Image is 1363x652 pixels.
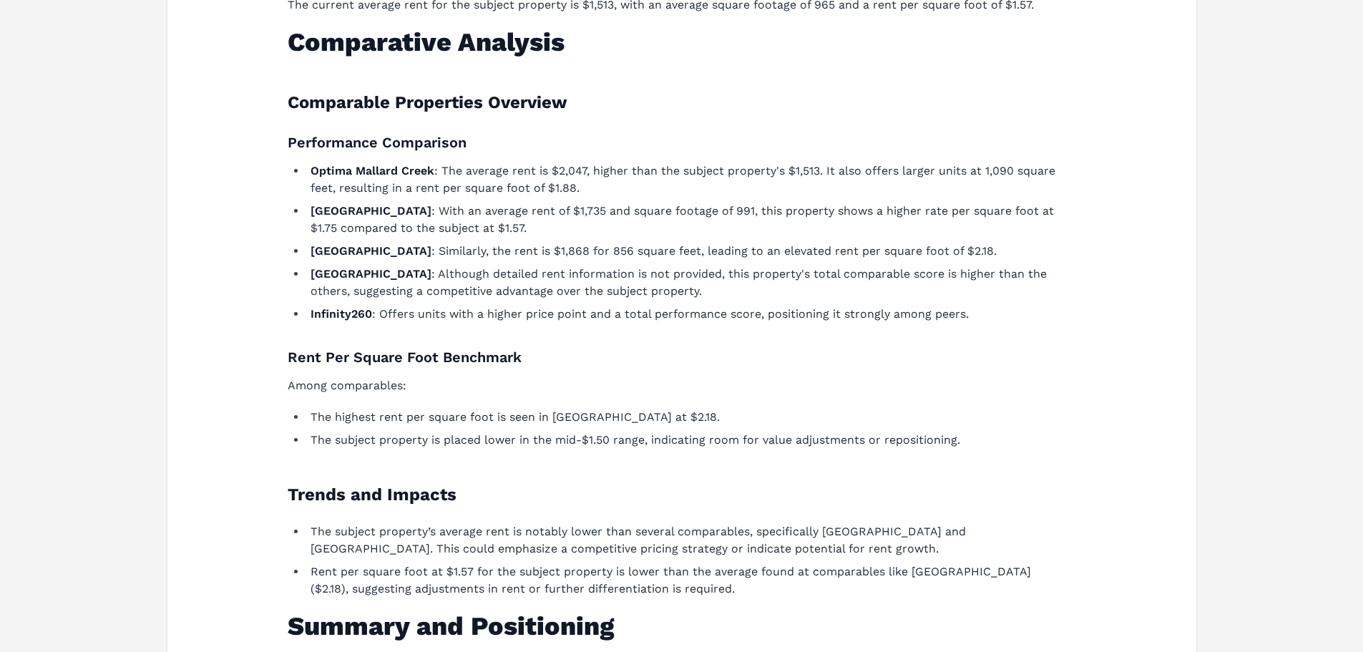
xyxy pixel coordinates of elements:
[306,162,1059,197] li: : The average rent is $2,047, higher than the subject property's $1,513. It also offers larger un...
[311,244,431,258] strong: [GEOGRAPHIC_DATA]
[306,432,1059,449] li: The subject property is placed lower in the mid-$1.50 range, indicating room for value adjustment...
[288,483,1059,506] h2: Trends and Impacts
[311,307,372,321] strong: Infinity260
[306,563,1059,598] li: Rent per square foot at $1.57 for the subject property is lower than the average found at compara...
[288,28,1059,57] h1: Comparative Analysis
[306,203,1059,237] li: : With an average rent of $1,735 and square footage of 991, this property shows a higher rate per...
[311,204,431,218] strong: [GEOGRAPHIC_DATA]
[288,377,1059,394] p: Among comparables:
[306,409,1059,426] li: The highest rent per square foot is seen in [GEOGRAPHIC_DATA] at $2.18.
[288,346,1059,369] h3: Rent Per Square Foot Benchmark
[306,306,1059,323] li: : Offers units with a higher price point and a total performance score, positioning it strongly a...
[311,164,434,177] strong: Optima Mallard Creek
[288,131,1059,154] h3: Performance Comparison
[306,266,1059,300] li: : Although detailed rent information is not provided, this property's total comparable score is h...
[306,523,1059,558] li: The subject property’s average rent is notably lower than several comparables, specifically [GEOG...
[311,267,431,281] strong: [GEOGRAPHIC_DATA]
[288,612,1059,641] h1: Summary and Positioning
[288,91,1059,114] h2: Comparable Properties Overview
[306,243,1059,260] li: : Similarly, the rent is $1,868 for 856 square feet, leading to an elevated rent per square foot ...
